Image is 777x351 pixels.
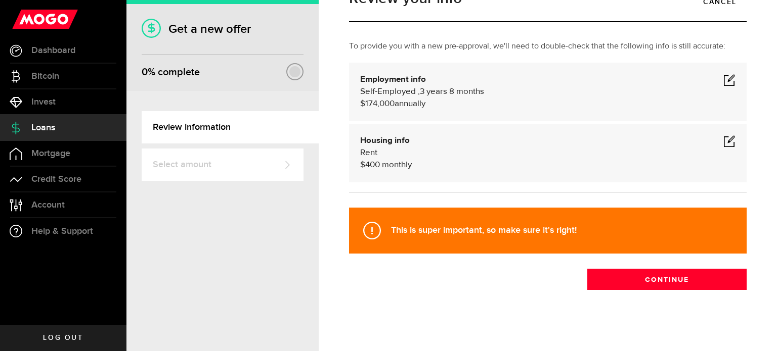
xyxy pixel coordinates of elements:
span: 400 [365,161,380,169]
span: Bitcoin [31,72,59,81]
b: Housing info [360,136,410,145]
button: Open LiveChat chat widget [8,4,38,34]
span: Log out [43,334,83,341]
span: Mortgage [31,149,70,158]
p: To provide you with a new pre-approval, we'll need to double-check that the following info is sti... [349,40,747,53]
span: monthly [382,161,412,169]
span: 0 [142,66,148,78]
b: Employment info [360,75,426,84]
span: $ [360,161,365,169]
a: Select amount [142,148,304,181]
span: Dashboard [31,46,75,55]
button: Continue [587,269,747,290]
span: 3 years 8 months [420,87,484,96]
span: Self-Employed , [360,87,420,96]
span: Rent [360,148,377,157]
span: Invest [31,97,56,107]
span: Account [31,200,65,210]
span: Credit Score [31,175,81,184]
span: Help & Support [31,227,93,236]
span: Loans [31,123,55,132]
strong: This is super important, so make sure it's right! [391,225,577,235]
div: % complete [142,63,200,81]
span: $174,000 [360,99,395,108]
h1: Get a new offer [142,22,304,36]
a: Review information [142,111,319,143]
span: annually [395,99,425,108]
